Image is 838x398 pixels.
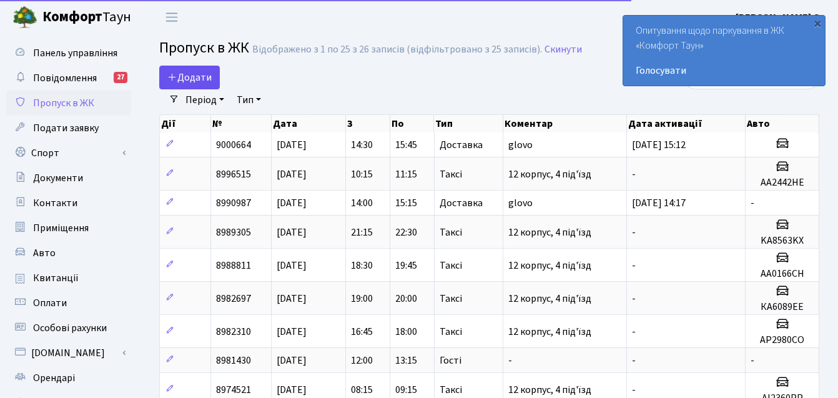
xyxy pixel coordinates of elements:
span: Доставка [440,140,483,150]
span: 08:15 [351,383,373,397]
span: 8988811 [216,259,251,272]
span: - [632,226,636,239]
span: [DATE] 14:17 [632,196,686,210]
span: Контакти [33,196,77,210]
span: 8982697 [216,292,251,306]
a: Квитанції [6,266,131,291]
button: Переключити навігацію [156,7,187,27]
a: Період [180,89,229,111]
a: Панель управління [6,41,131,66]
th: Дата активації [627,115,746,132]
span: - [508,354,512,367]
span: Таксі [440,327,462,337]
a: Подати заявку [6,116,131,141]
img: logo.png [12,5,37,30]
span: - [632,325,636,339]
span: 8974521 [216,383,251,397]
span: Додати [167,71,212,84]
span: Оплати [33,296,67,310]
span: - [632,354,636,367]
a: Додати [159,66,220,89]
span: 15:45 [395,138,417,152]
h5: KA8563KX [751,235,814,247]
a: Особові рахунки [6,316,131,341]
span: Документи [33,171,83,185]
a: [DOMAIN_NAME] [6,341,131,366]
span: [DATE] [277,292,307,306]
span: Пропуск в ЖК [159,37,249,59]
a: [PERSON_NAME] О. [736,10,823,25]
th: № [211,115,272,132]
span: Таксі [440,385,462,395]
span: [DATE] [277,383,307,397]
span: Гості [440,356,461,366]
h5: AA0166CH [751,268,814,280]
span: - [632,167,636,181]
a: Спорт [6,141,131,166]
span: 13:15 [395,354,417,367]
span: 20:00 [395,292,417,306]
span: - [632,383,636,397]
span: Орендарі [33,371,75,385]
a: Голосувати [636,63,812,78]
a: Оплати [6,291,131,316]
h5: КА6089ЕЕ [751,301,814,313]
span: Авто [33,246,56,260]
th: Тип [434,115,503,132]
h5: AA2442HE [751,177,814,189]
a: Авто [6,241,131,266]
span: Таксі [440,261,462,271]
span: 12 корпус, 4 під'їзд [508,292,591,306]
span: 12 корпус, 4 під'їзд [508,167,591,181]
span: Подати заявку [33,121,99,135]
span: 8996515 [216,167,251,181]
a: Повідомлення27 [6,66,131,91]
th: З [346,115,390,132]
span: 8989305 [216,226,251,239]
span: Доставка [440,198,483,208]
span: Таксі [440,294,462,304]
span: 21:15 [351,226,373,239]
div: 27 [114,72,127,83]
a: Тип [232,89,266,111]
span: - [751,196,754,210]
span: Таун [42,7,131,28]
span: Приміщення [33,221,89,235]
span: 8981430 [216,354,251,367]
th: Авто [746,115,819,132]
span: 8990987 [216,196,251,210]
a: Приміщення [6,216,131,241]
span: - [751,354,754,367]
span: 12 корпус, 4 під'їзд [508,325,591,339]
span: - [632,292,636,306]
span: [DATE] [277,325,307,339]
span: 16:45 [351,325,373,339]
span: Пропуск в ЖК [33,96,94,110]
span: - [632,259,636,272]
span: 8982310 [216,325,251,339]
span: [DATE] [277,259,307,272]
b: Комфорт [42,7,102,27]
span: 19:45 [395,259,417,272]
span: 11:15 [395,167,417,181]
th: По [390,115,435,132]
span: [DATE] 15:12 [632,138,686,152]
th: Коментар [503,115,628,132]
span: [DATE] [277,138,307,152]
span: Квитанції [33,271,79,285]
span: glovo [508,196,533,210]
a: Пропуск в ЖК [6,91,131,116]
a: Документи [6,166,131,191]
div: × [811,17,824,29]
span: 14:00 [351,196,373,210]
span: [DATE] [277,354,307,367]
span: Повідомлення [33,71,97,85]
th: Дії [160,115,211,132]
div: Відображено з 1 по 25 з 26 записів (відфільтровано з 25 записів). [252,44,542,56]
b: [PERSON_NAME] О. [736,11,823,24]
span: 9000664 [216,138,251,152]
span: 12 корпус, 4 під'їзд [508,383,591,397]
span: Таксі [440,169,462,179]
a: Скинути [545,44,582,56]
div: Опитування щодо паркування в ЖК «Комфорт Таун» [623,16,825,86]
